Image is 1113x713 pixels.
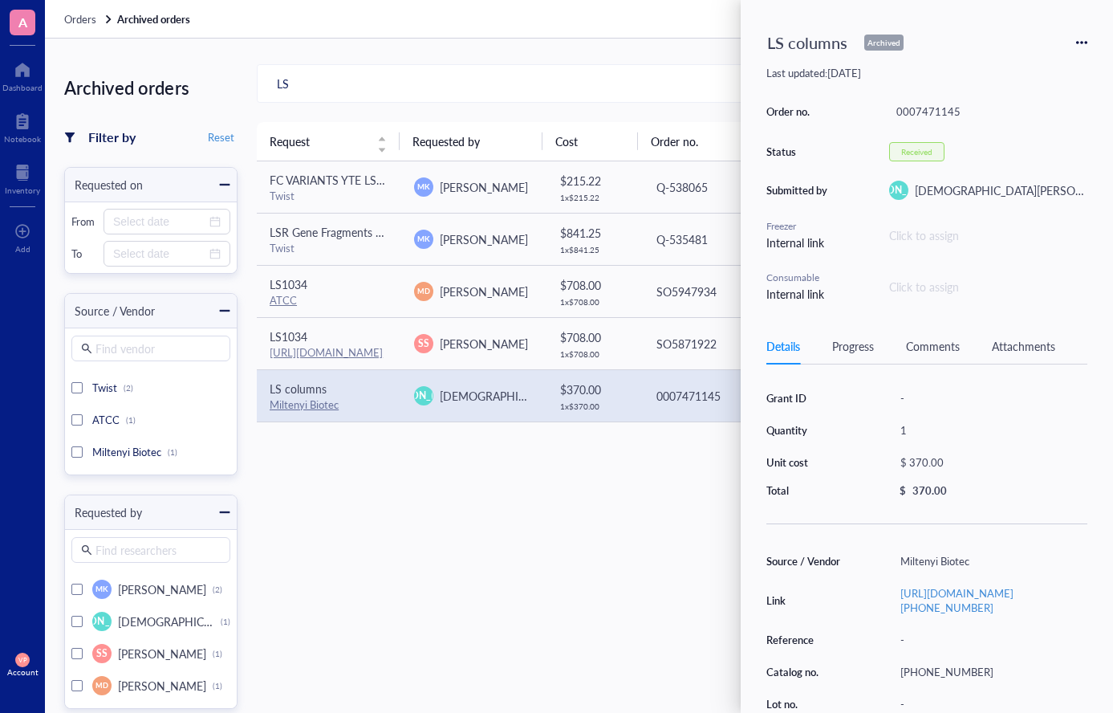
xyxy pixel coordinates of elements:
div: SO5947934 [656,283,774,300]
div: Freezer [766,219,831,234]
div: From [71,214,97,229]
span: [PERSON_NAME] [118,646,206,662]
div: Quantity [766,423,848,438]
a: Miltenyi Biotec [270,397,339,412]
div: Account [7,667,39,677]
span: [DEMOGRAPHIC_DATA][PERSON_NAME] [118,613,328,629]
div: Click to assign [889,226,1087,244]
span: [PERSON_NAME] [440,231,528,247]
span: Twist [92,380,117,395]
div: Click to assign [889,278,1087,295]
div: $ 370.00 [893,451,1081,474]
span: [PERSON_NAME] [118,581,206,597]
div: Miltenyi Biotec [893,550,1087,572]
span: VP [18,656,26,663]
div: (1) [213,681,222,691]
span: ATCC [92,412,120,427]
div: Order no. [766,104,831,119]
div: (2) [213,585,222,594]
div: To [71,246,97,261]
th: Order no. [638,122,781,161]
div: Unit cost [766,455,848,470]
div: (1) [213,649,222,658]
a: Inventory [5,160,40,195]
span: [PERSON_NAME] [63,614,140,629]
div: 1 x $ 841.25 [560,245,629,255]
div: 1 x $ 215.22 [560,193,629,202]
div: Progress [832,337,874,355]
div: 1 x $ 708.00 [560,349,629,359]
td: SO5871922 [642,317,786,369]
div: Lot no. [766,697,848,711]
span: Request [270,132,368,150]
span: LS1034 [270,276,307,292]
div: Q-538065 [656,178,774,196]
div: Internal link [766,234,831,251]
div: Grant ID [766,391,848,405]
a: Orders [64,12,114,26]
div: Submitted by [766,183,831,198]
div: Details [766,337,800,355]
span: SS [418,336,429,351]
div: Archived orders [64,72,238,103]
td: 0007471145 [642,369,786,422]
span: FC VARIANTS YTE LS Gene Fragments Without Adapters (2 items) [270,172,599,188]
div: Attachments [992,337,1055,355]
span: MK [95,584,108,595]
div: $ 708.00 [560,328,629,346]
div: Status [766,145,831,159]
div: Dashboard [2,83,43,92]
div: $ 370.00 [560,381,629,398]
span: [PERSON_NAME] [118,678,206,694]
div: Internal link [766,285,831,303]
div: LS columns [760,26,855,59]
th: Request [257,122,400,161]
div: $ 841.25 [560,224,629,242]
div: Requested on [65,176,143,194]
th: Cost [542,122,638,161]
div: Archived [864,35,903,51]
div: Twist [270,189,388,203]
span: [PERSON_NAME] [440,179,528,195]
span: MD [95,680,108,691]
div: $ 708.00 [560,276,629,294]
span: [PERSON_NAME] [860,183,938,198]
div: Reference [766,633,848,647]
div: Received [901,147,932,157]
td: SO5947934 [642,265,786,317]
div: Total [766,483,848,498]
a: [URL][DOMAIN_NAME][PHONE_NUMBER] [900,585,1013,615]
span: A [18,12,27,32]
div: Source / Vendor [65,302,155,320]
div: Q-535481 [656,230,774,248]
div: Source / Vendor [766,554,848,568]
div: - [893,387,1087,409]
div: Comments [906,337,960,355]
div: Inventory [5,185,40,195]
div: - [893,629,1087,651]
span: Orders [64,11,96,26]
a: ATCC [270,292,297,308]
div: (1) [126,415,136,425]
div: Consumable [766,271,831,285]
div: Link [766,593,848,608]
td: Q-538065 [642,161,786,214]
span: LS1034 [270,328,307,344]
span: MD [417,286,429,297]
div: (2) [124,383,133,393]
div: 370.00 [912,483,947,498]
div: Twist [270,241,388,255]
span: [PERSON_NAME] [440,283,528,299]
div: Requested by [65,503,142,521]
span: Miltenyi Biotec [92,444,161,459]
a: Archived orders [117,12,193,26]
div: 0007471145 [656,387,774,405]
th: Requested by [400,122,542,161]
a: Notebook [4,108,41,144]
div: (1) [168,447,177,457]
span: [PERSON_NAME] [440,336,528,352]
div: Notebook [4,134,41,144]
div: Filter by [88,127,136,148]
div: $ 215.22 [560,172,629,189]
a: [URL][DOMAIN_NAME] [270,344,383,360]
